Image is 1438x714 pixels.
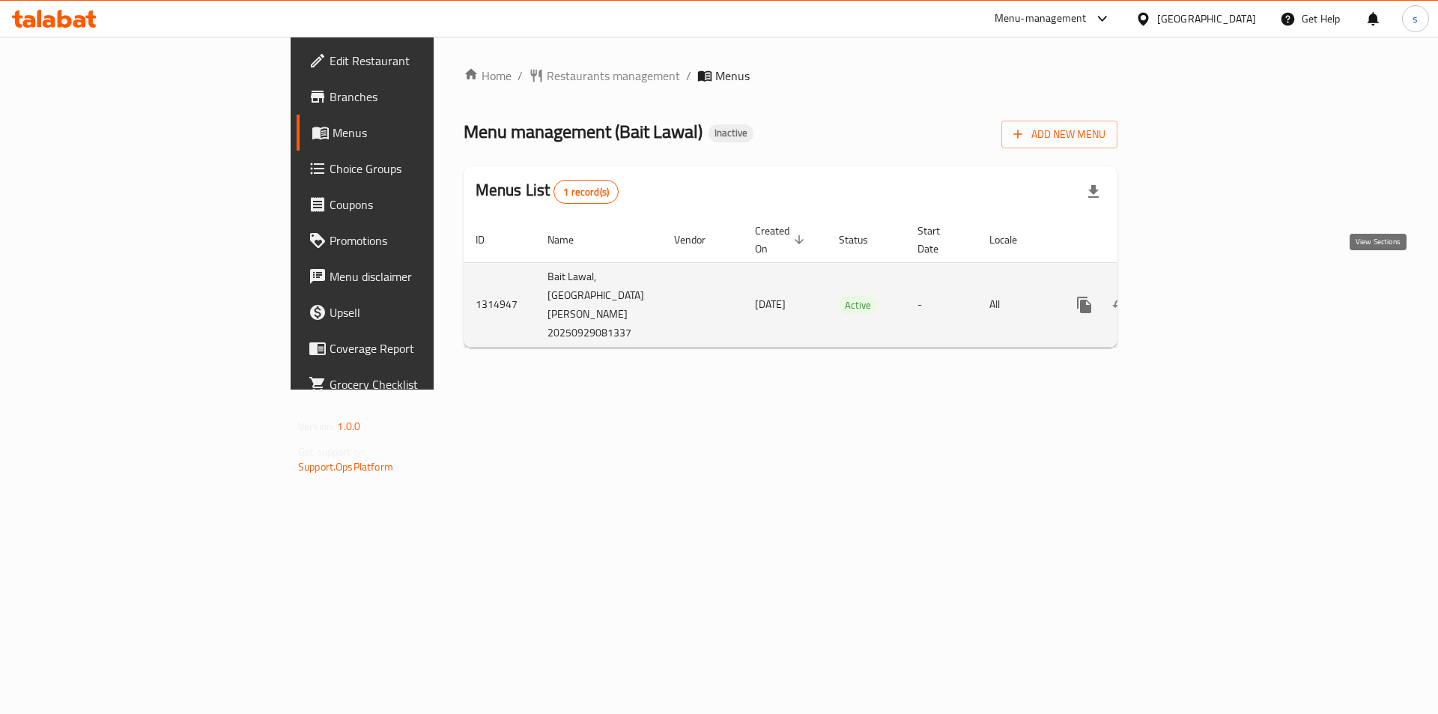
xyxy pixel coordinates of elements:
[330,375,519,393] span: Grocery Checklist
[674,231,725,249] span: Vendor
[330,52,519,70] span: Edit Restaurant
[337,417,360,436] span: 1.0.0
[1157,10,1256,27] div: [GEOGRAPHIC_DATA]
[298,457,393,476] a: Support.OpsPlatform
[1013,125,1105,144] span: Add New Menu
[464,115,703,148] span: Menu management ( Bait Lawal )
[995,10,1087,28] div: Menu-management
[330,160,519,178] span: Choice Groups
[330,88,519,106] span: Branches
[1076,174,1111,210] div: Export file
[330,267,519,285] span: Menu disclaimer
[476,231,504,249] span: ID
[755,294,786,314] span: [DATE]
[297,366,531,402] a: Grocery Checklist
[1055,217,1222,263] th: Actions
[536,262,662,347] td: Bait Lawal,[GEOGRAPHIC_DATA][PERSON_NAME] 20250929081337
[989,231,1037,249] span: Locale
[839,297,877,314] span: Active
[554,185,618,199] span: 1 record(s)
[839,231,888,249] span: Status
[547,67,680,85] span: Restaurants management
[297,223,531,258] a: Promotions
[476,179,619,204] h2: Menus List
[297,294,531,330] a: Upsell
[330,339,519,357] span: Coverage Report
[839,296,877,314] div: Active
[1001,121,1117,148] button: Add New Menu
[709,127,753,139] span: Inactive
[330,196,519,214] span: Coupons
[297,43,531,79] a: Edit Restaurant
[755,222,809,258] span: Created On
[298,442,367,462] span: Get support on:
[917,222,959,258] span: Start Date
[297,330,531,366] a: Coverage Report
[297,79,531,115] a: Branches
[330,303,519,321] span: Upsell
[330,232,519,249] span: Promotions
[709,124,753,142] div: Inactive
[464,67,1117,85] nav: breadcrumb
[686,67,691,85] li: /
[298,417,335,436] span: Version:
[297,187,531,223] a: Coupons
[553,180,619,204] div: Total records count
[529,67,680,85] a: Restaurants management
[715,67,750,85] span: Menus
[1413,10,1418,27] span: s
[547,231,593,249] span: Name
[1067,287,1102,323] button: more
[297,151,531,187] a: Choice Groups
[1102,287,1138,323] button: Change Status
[905,262,977,347] td: -
[333,124,519,142] span: Menus
[464,217,1222,348] table: enhanced table
[977,262,1055,347] td: All
[297,258,531,294] a: Menu disclaimer
[297,115,531,151] a: Menus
